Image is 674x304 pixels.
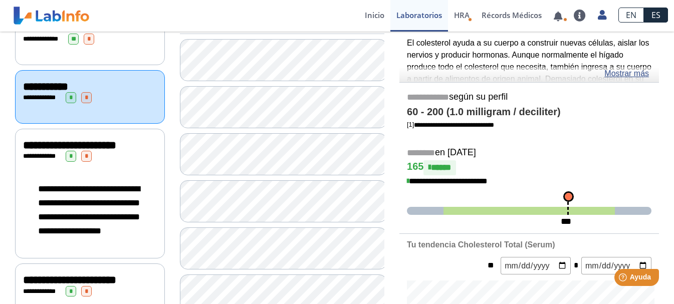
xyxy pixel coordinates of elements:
[644,8,668,23] a: ES
[407,240,555,249] b: Tu tendencia Cholesterol Total (Serum)
[407,121,494,128] a: [1]
[407,160,651,175] h4: 165
[618,8,644,23] a: EN
[407,147,651,159] h5: en [DATE]
[501,257,571,274] input: mm/dd/yyyy
[604,68,649,80] a: Mostrar más
[585,265,663,293] iframe: Help widget launcher
[581,257,651,274] input: mm/dd/yyyy
[454,10,470,20] span: HRA
[407,37,651,169] p: El colesterol ayuda a su cuerpo a construir nuevas células, aislar los nervios y producir hormona...
[407,92,651,103] h5: según su perfil
[407,106,651,118] h4: 60 - 200 (1.0 milligram / deciliter)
